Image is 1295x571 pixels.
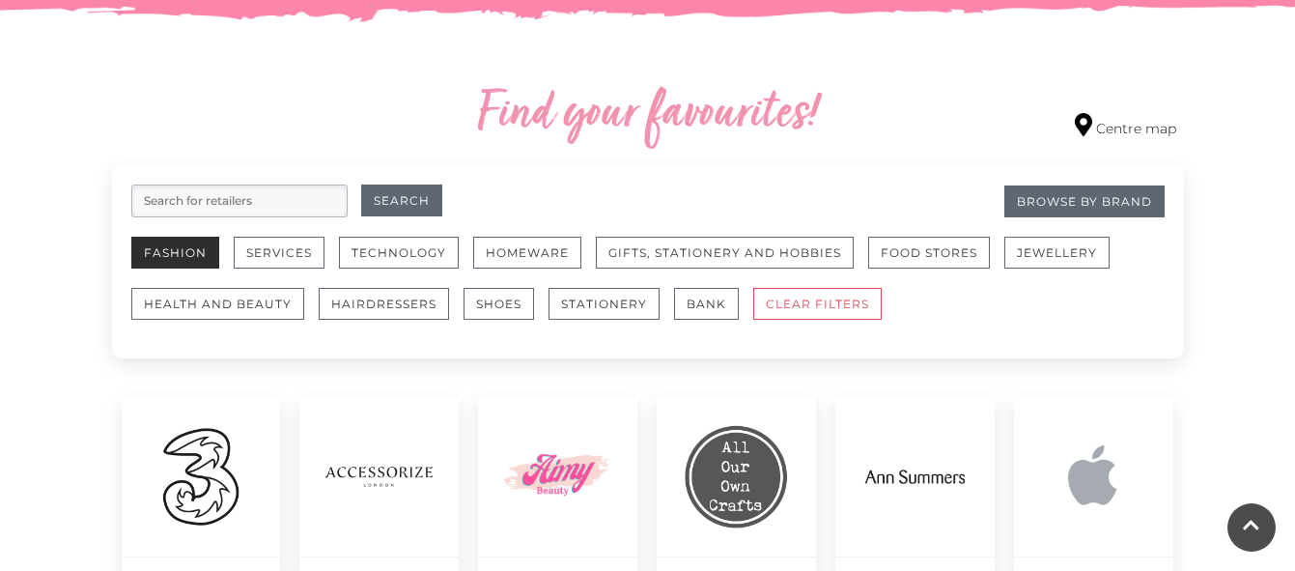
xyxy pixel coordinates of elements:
[131,185,348,217] input: Search for retailers
[131,288,319,339] a: Health and Beauty
[131,237,234,288] a: Fashion
[473,237,596,288] a: Homeware
[234,237,324,269] button: Services
[361,185,442,216] button: Search
[464,288,549,339] a: Shoes
[1075,113,1176,139] a: Centre map
[753,288,896,339] a: CLEAR FILTERS
[296,84,1000,146] h2: Find your favourites!
[1004,237,1124,288] a: Jewellery
[549,288,674,339] a: Stationery
[464,288,534,320] button: Shoes
[131,288,304,320] button: Health and Beauty
[674,288,739,320] button: Bank
[131,237,219,269] button: Fashion
[1004,186,1165,217] a: Browse By Brand
[868,237,1004,288] a: Food Stores
[339,237,459,269] button: Technology
[868,237,990,269] button: Food Stores
[596,237,854,269] button: Gifts, Stationery and Hobbies
[319,288,464,339] a: Hairdressers
[319,288,449,320] button: Hairdressers
[753,288,882,320] button: CLEAR FILTERS
[674,288,753,339] a: Bank
[339,237,473,288] a: Technology
[473,237,581,269] button: Homeware
[234,237,339,288] a: Services
[549,288,660,320] button: Stationery
[596,237,868,288] a: Gifts, Stationery and Hobbies
[1004,237,1110,269] button: Jewellery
